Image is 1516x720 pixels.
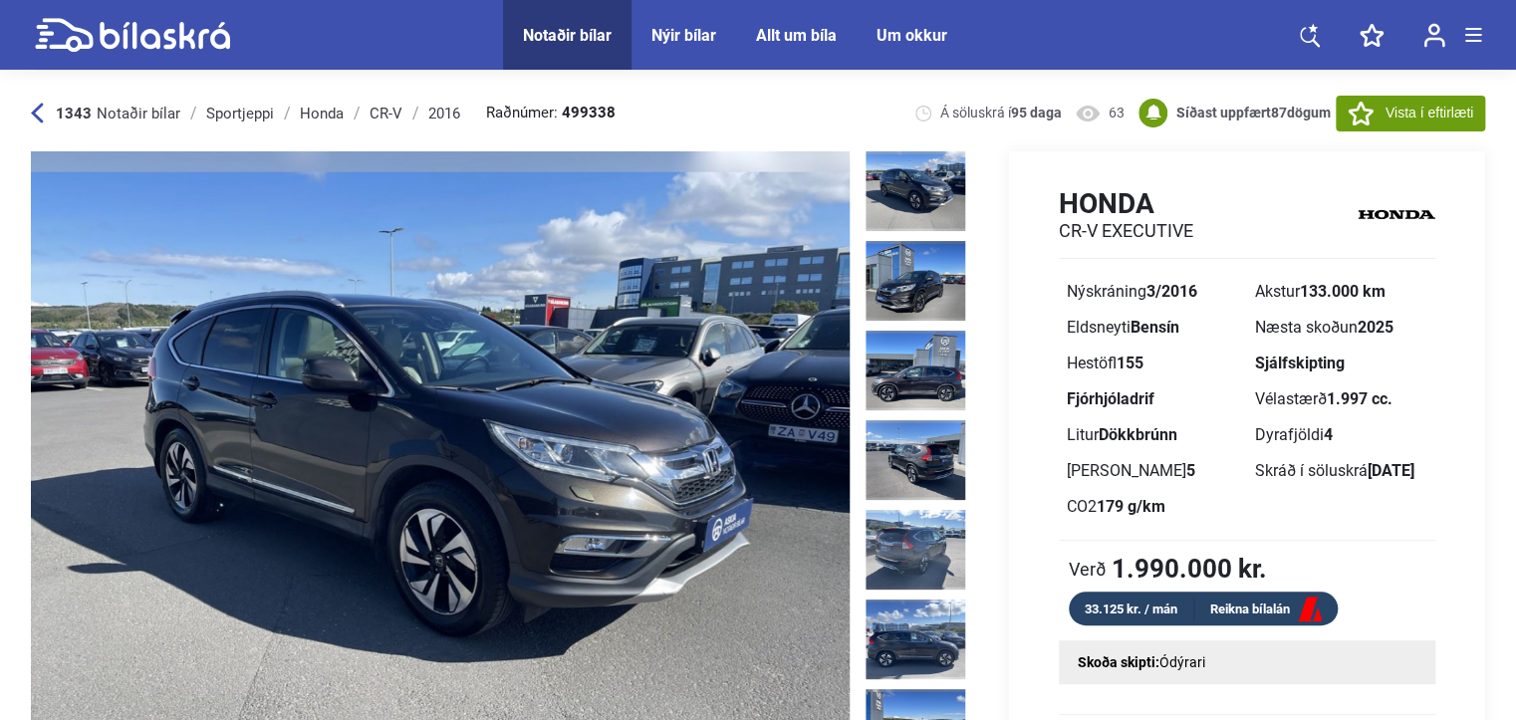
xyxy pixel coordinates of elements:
a: Allt um bíla [756,26,837,45]
a: Reikna bílalán [1194,598,1338,622]
h2: CR-V EXECUTIVE [1059,220,1193,242]
img: 1748629206_4654347230944057710_20929179549128922.jpg [866,241,965,321]
b: Síðast uppfært dögum [1176,105,1331,120]
img: user-login.svg [1423,23,1445,48]
b: 1343 [56,105,92,122]
span: 63 [1109,104,1125,122]
b: Sjálfskipting [1255,354,1345,372]
div: 2016 [428,106,460,121]
div: Hestöfl [1067,356,1239,371]
strong: Skoða skipti: [1078,654,1159,670]
span: Notaðir bílar [97,105,180,122]
div: Akstur [1255,284,1427,300]
a: Nýir bílar [651,26,716,45]
div: CR-V [370,106,402,121]
span: Ódýrari [1159,654,1205,670]
b: 2025 [1358,318,1393,337]
b: 499338 [562,106,616,120]
span: 87 [1271,105,1287,120]
span: Raðnúmer: [486,106,616,120]
h1: Honda [1059,187,1193,220]
div: Næsta skoðun [1255,320,1427,336]
div: Sportjeppi [206,106,274,121]
div: Dyrafjöldi [1255,427,1427,443]
b: 133.000 km [1300,282,1386,301]
b: 95 daga [1011,105,1062,120]
b: Dökkbrúnn [1099,425,1177,444]
img: 1748629208_6243255086189959018_20929180865722371.jpg [866,600,965,679]
b: 3/2016 [1146,282,1197,301]
img: 1748629208_3603015422429986564_20929180570337730.jpg [866,510,965,590]
b: Bensín [1131,318,1179,337]
div: 33.125 kr. / mán [1069,598,1194,620]
div: Litur [1067,427,1239,443]
a: Um okkur [877,26,947,45]
a: Notaðir bílar [523,26,612,45]
img: 1748629206_6149811291435771920_20929179080475131.jpg [866,151,965,231]
img: logo Honda CR-V EXECUTIVE [1358,186,1435,243]
b: 5 [1186,461,1195,480]
div: [PERSON_NAME] [1067,463,1239,479]
b: [DATE] [1368,461,1414,480]
b: 1.990.000 kr. [1112,556,1267,582]
div: Skráð í söluskrá [1255,463,1427,479]
button: Vista í eftirlæti [1336,96,1485,131]
div: Honda [300,106,344,121]
b: 155 [1117,354,1143,372]
img: 1748629207_8458061677055938062_20929179907184460.jpg [866,331,965,410]
div: CO2 [1067,499,1239,515]
div: Eldsneyti [1067,320,1239,336]
b: Fjórhjóladrif [1067,389,1154,408]
b: 1.997 cc. [1327,389,1392,408]
b: 4 [1324,425,1333,444]
span: Verð [1069,559,1107,579]
div: Nýskráning [1067,284,1239,300]
span: Á söluskrá í [940,104,1062,122]
div: Vélastærð [1255,391,1427,407]
b: 179 g/km [1097,497,1165,516]
span: Vista í eftirlæti [1386,103,1473,123]
img: 1748629207_2267063664342352736_20929180251078453.jpg [866,420,965,500]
